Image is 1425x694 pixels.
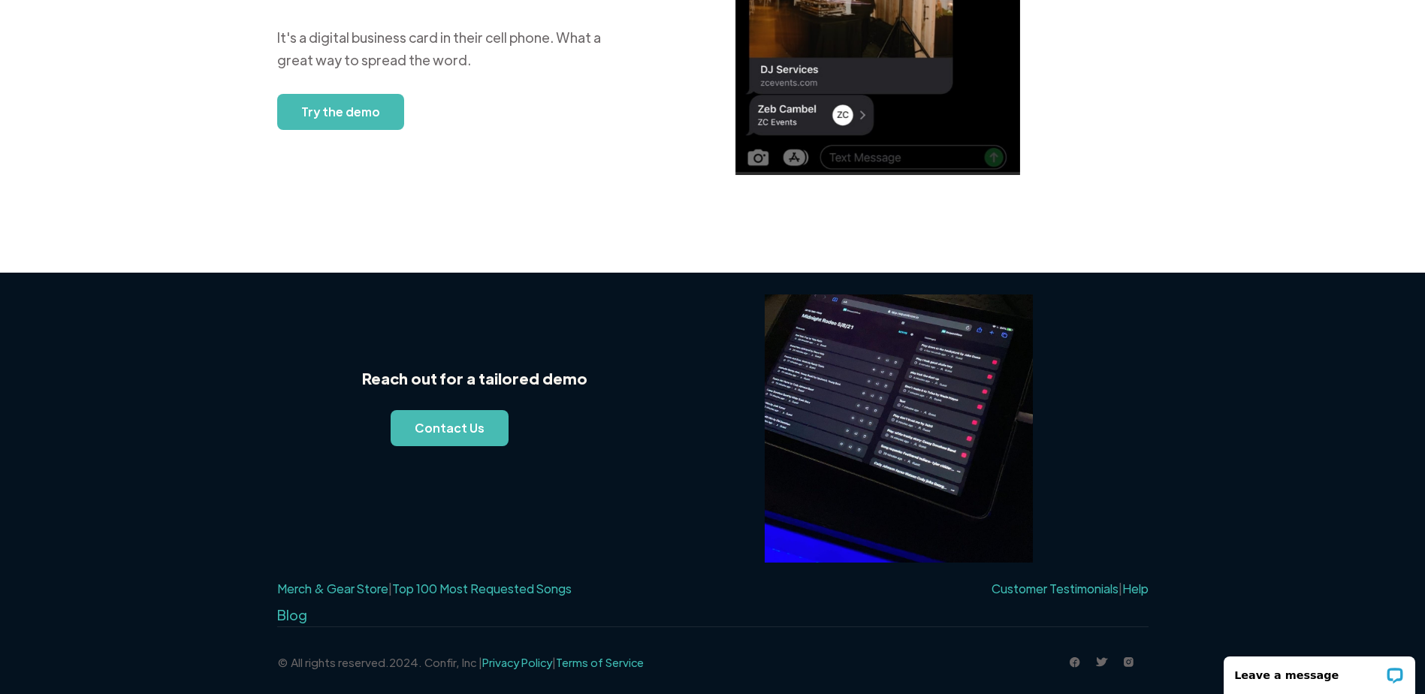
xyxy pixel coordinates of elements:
[391,410,509,446] a: Contact Us
[277,606,307,623] a: Blog
[556,655,644,669] a: Terms of Service
[992,581,1119,596] a: Customer Testimonials
[277,26,623,71] div: It's a digital business card in their cell phone. What a great way to spread the word.
[1214,647,1425,694] iframe: LiveChat chat widget
[277,651,644,674] div: © All rights reserved.2024. Confir, Inc | |
[277,94,404,130] a: Try the demo
[277,581,388,596] a: Merch & Gear Store
[392,581,572,596] a: Top 100 Most Requested Songs
[1122,581,1149,596] a: Help
[277,578,572,600] div: |
[482,655,552,669] a: Privacy Policy
[987,578,1149,600] div: |
[362,369,620,388] strong: Reach out for a tailored demo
